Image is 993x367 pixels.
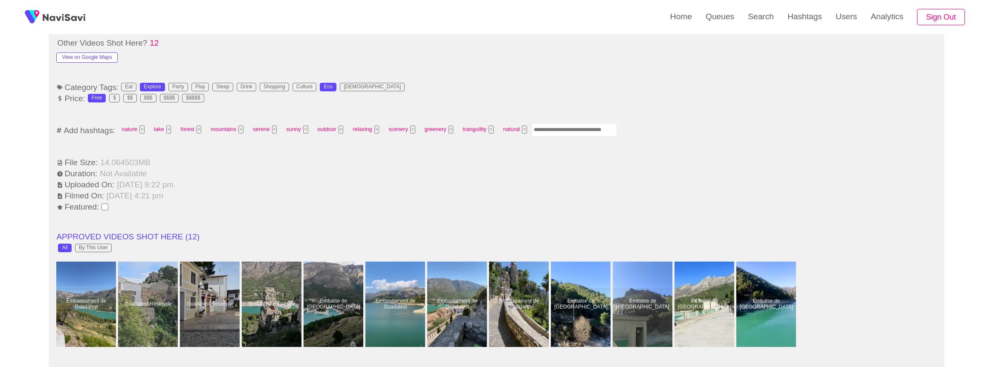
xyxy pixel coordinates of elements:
div: $$$ [144,95,153,101]
li: APPROVED VIDEOS SHOT HERE ( 12 ) [56,232,936,242]
button: Tag at index 4 with value 2289 focussed. Press backspace to remove [272,125,277,134]
button: Tag at index 3 with value 316 focussed. Press backspace to remove [238,125,243,134]
button: Tag at index 1 with value 31 focussed. Press backspace to remove [166,125,171,134]
span: relaxing [350,123,382,136]
button: Tag at index 11 with value 2338 focussed. Press backspace to remove [522,125,527,134]
span: Not Available [99,169,148,178]
span: Other Videos Shot Here? [56,38,148,48]
div: By This User [79,245,108,251]
button: Tag at index 0 with value 584 focussed. Press backspace to remove [139,125,145,134]
span: Duration: [56,169,98,178]
button: Tag at index 9 with value 2516 focussed. Press backspace to remove [449,125,454,134]
div: [DEMOGRAPHIC_DATA] [344,84,401,90]
a: Embassament de GuadalestEmbassament de Guadalest [365,262,427,347]
span: outdoor [315,123,346,136]
div: Sleep [216,84,229,90]
a: Guadalest ReservoirGuadalest Reservoir [242,262,304,347]
div: $$$$$ [186,95,200,101]
span: scenery [386,123,417,136]
input: Enter tag here and press return [532,123,617,137]
div: Culture [296,84,313,90]
a: Guadalest ReservoirGuadalest Reservoir [180,262,242,347]
div: $ [113,95,116,101]
span: forest [178,123,204,136]
div: $$$$ [164,95,175,101]
span: [DATE] 4:21 pm [106,191,164,201]
span: File Size: [56,158,98,167]
a: Embalse de [GEOGRAPHIC_DATA]Embalse de Guadalest [736,262,798,347]
span: lake [151,123,174,136]
button: Tag at index 6 with value 2290 focussed. Press backspace to remove [339,125,344,134]
span: Category Tags: [56,83,119,92]
button: Tag at index 8 with value 3003 focussed. Press backspace to remove [410,125,415,134]
div: Play [195,84,205,90]
button: Tag at index 7 with value 2308 focussed. Press backspace to remove [374,125,379,134]
span: Filmed On: [56,191,104,201]
button: Tag at index 10 with value 2314 focussed. Press backspace to remove [489,125,494,134]
button: View on Google Maps [56,52,117,63]
span: nature [119,123,147,136]
span: 14.064503 MB [99,158,151,167]
a: Embalse de [GEOGRAPHIC_DATA]Embalse de Guadalest [613,262,675,347]
a: Embalse de [GEOGRAPHIC_DATA]Embalse de Guadalest [304,262,365,347]
button: Tag at index 5 with value 2310 focussed. Press backspace to remove [303,125,308,134]
a: Guadalest ReservoirGuadalest Reservoir [118,262,180,347]
a: Embassament de GuadalestEmbassament de Guadalest [489,262,551,347]
div: Eat [125,84,133,90]
span: Featured: [56,202,100,212]
div: Eco [324,84,333,90]
span: 12 [149,38,159,48]
img: fireSpot [43,13,85,21]
a: Embassament de GuadalestEmbassament de Guadalest [56,262,118,347]
div: $$ [127,95,133,101]
span: mountains [208,123,246,136]
span: Uploaded On: [56,180,115,189]
div: All [62,245,67,251]
span: greenery [422,123,456,136]
div: Shopping [263,84,285,90]
a: Embalse de [GEOGRAPHIC_DATA]Embalse de Guadalest [675,262,736,347]
span: sunny [284,123,310,136]
span: Add hashtags: [63,126,116,135]
div: Drink [240,84,252,90]
a: View on Google Maps [56,52,117,61]
div: Explore [144,84,161,90]
div: Party [172,84,184,90]
img: fireSpot [21,6,43,28]
div: Free [92,95,102,101]
a: Embassament de GuadalestEmbassament de Guadalest [427,262,489,347]
span: natural [501,123,530,136]
button: Tag at index 2 with value 3030 focussed. Press backspace to remove [197,125,202,134]
span: [DATE] 9:22 pm [116,180,174,189]
a: Embalse de [GEOGRAPHIC_DATA]Embalse de Guadalest [551,262,613,347]
span: tranguility [460,123,496,136]
span: Price: [56,94,86,103]
span: serene [250,123,279,136]
button: Sign Out [917,9,965,26]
